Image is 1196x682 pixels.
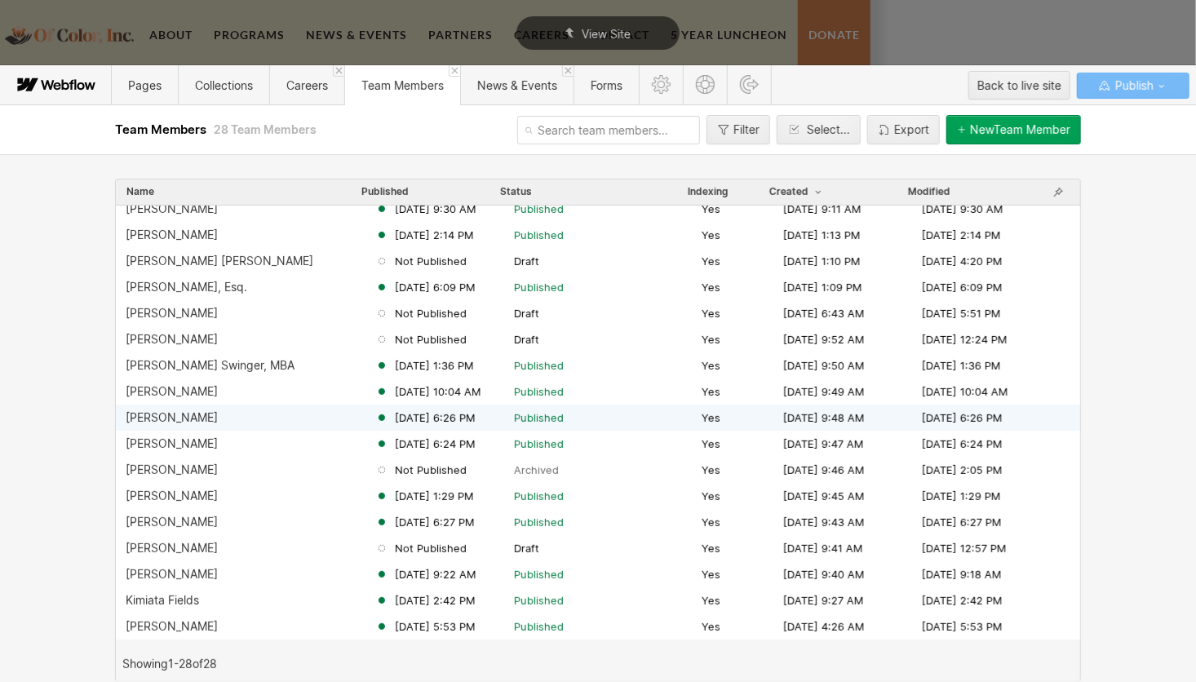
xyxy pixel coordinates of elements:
[361,184,410,199] button: Published
[922,384,1008,399] span: [DATE] 10:04 AM
[922,436,1003,451] span: [DATE] 6:24 PM
[214,122,317,136] span: 28 Team Members
[395,515,475,529] span: [DATE] 6:27 PM
[126,333,218,346] div: [PERSON_NAME]
[514,358,564,373] span: Published
[395,593,476,608] span: [DATE] 2:42 PM
[514,332,539,347] span: Draft
[946,115,1081,144] button: NewTeam Member
[1112,73,1154,98] span: Publish
[395,280,476,294] span: [DATE] 6:09 PM
[126,411,218,424] div: [PERSON_NAME]
[395,436,476,451] span: [DATE] 6:24 PM
[783,384,865,399] span: [DATE] 9:49 AM
[907,184,951,199] button: Modified
[702,515,720,529] span: Yes
[922,541,1007,556] span: [DATE] 12:57 PM
[195,78,253,92] span: Collections
[783,280,862,294] span: [DATE] 1:09 PM
[582,27,631,41] span: View Site
[126,185,154,198] span: Name
[922,567,1002,582] span: [DATE] 9:18 AM
[126,489,218,503] div: [PERSON_NAME]
[286,78,328,92] span: Careers
[395,410,476,425] span: [DATE] 6:26 PM
[922,228,1001,242] span: [DATE] 2:14 PM
[126,437,218,450] div: [PERSON_NAME]
[702,228,720,242] span: Yes
[562,65,574,77] a: Close 'News & Events' tab
[702,436,720,451] span: Yes
[702,410,720,425] span: Yes
[922,619,1003,634] span: [DATE] 5:53 PM
[783,332,865,347] span: [DATE] 9:52 AM
[395,619,476,634] span: [DATE] 5:53 PM
[702,541,720,556] span: Yes
[395,332,467,347] span: Not Published
[733,123,760,136] div: Filter
[126,516,218,529] div: [PERSON_NAME]
[922,463,1003,477] span: [DATE] 2:05 PM
[126,307,218,320] div: [PERSON_NAME]
[514,436,564,451] span: Published
[922,410,1003,425] span: [DATE] 6:26 PM
[922,358,1001,373] span: [DATE] 1:36 PM
[514,619,564,634] span: Published
[783,410,865,425] span: [DATE] 9:48 AM
[702,489,720,503] span: Yes
[783,228,861,242] span: [DATE] 1:13 PM
[514,254,539,268] span: Draft
[126,463,218,476] div: [PERSON_NAME]
[126,202,218,215] div: [PERSON_NAME]
[514,567,564,582] span: Published
[769,184,826,199] button: Created
[514,280,564,294] span: Published
[783,489,865,503] span: [DATE] 9:45 AM
[783,567,865,582] span: [DATE] 9:40 AM
[514,593,564,608] span: Published
[361,78,444,92] span: Team Members
[922,515,1002,529] span: [DATE] 6:27 PM
[702,280,720,294] span: Yes
[968,71,1070,100] button: Back to live site
[126,184,155,199] button: Name
[514,201,564,216] span: Published
[395,358,474,373] span: [DATE] 1:36 PM
[922,201,1003,216] span: [DATE] 9:30 AM
[126,281,247,294] div: [PERSON_NAME], Esq.
[126,228,218,241] div: [PERSON_NAME]
[395,567,476,582] span: [DATE] 9:22 AM
[395,201,476,216] span: [DATE] 9:30 AM
[126,620,218,633] div: [PERSON_NAME]
[807,123,850,136] div: Select...
[702,593,720,608] span: Yes
[922,593,1003,608] span: [DATE] 2:42 PM
[514,541,539,556] span: Draft
[922,489,1001,503] span: [DATE] 1:29 PM
[922,332,1008,347] span: [DATE] 12:24 PM
[977,73,1061,98] div: Back to live site
[702,463,720,477] span: Yes
[115,122,210,137] span: Team Members
[126,594,199,607] div: Kimiata Fields
[395,541,467,556] span: Not Published
[449,65,460,77] a: Close 'Team Members' tab
[477,78,557,92] span: News & Events
[126,542,218,555] div: [PERSON_NAME]
[702,384,720,399] span: Yes
[1077,73,1189,99] button: Publish
[908,185,950,198] span: Modified
[514,228,564,242] span: Published
[126,359,295,372] div: [PERSON_NAME] Swinger, MBA
[500,185,532,198] div: Status
[687,184,729,199] button: Indexing
[783,254,861,268] span: [DATE] 1:10 PM
[702,201,720,216] span: Yes
[514,489,564,503] span: Published
[395,306,467,321] span: Not Published
[867,115,940,144] button: Export
[702,254,720,268] span: Yes
[777,115,861,144] button: Select...
[333,65,344,77] a: Close 'Careers' tab
[783,358,865,373] span: [DATE] 9:50 AM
